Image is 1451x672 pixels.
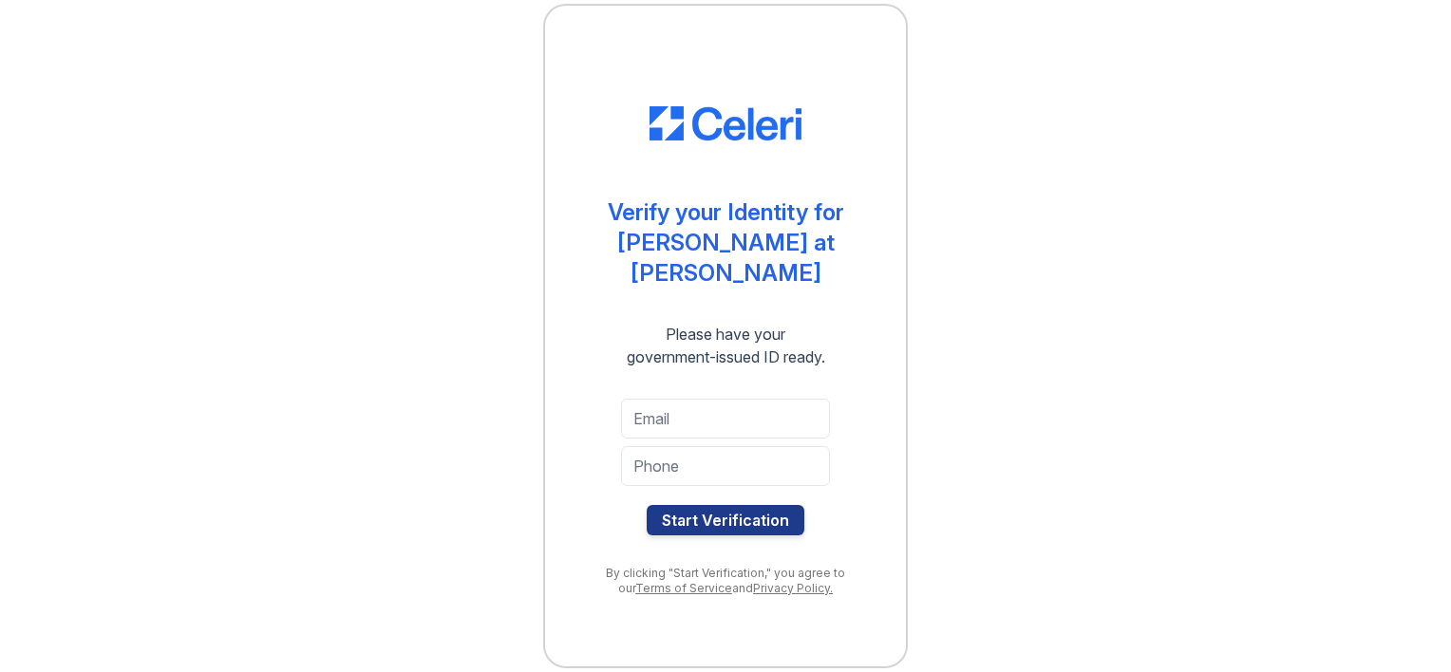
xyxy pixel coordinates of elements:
[647,505,804,535] button: Start Verification
[593,323,859,368] div: Please have your government-issued ID ready.
[635,581,732,595] a: Terms of Service
[583,566,868,596] div: By clicking "Start Verification," you agree to our and
[621,399,830,439] input: Email
[650,106,801,140] img: CE_Logo_Blue-a8612792a0a2168367f1c8372b55b34899dd931a85d93a1a3d3e32e68fde9ad4.png
[753,581,833,595] a: Privacy Policy.
[583,197,868,289] div: Verify your Identity for [PERSON_NAME] at [PERSON_NAME]
[621,446,830,486] input: Phone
